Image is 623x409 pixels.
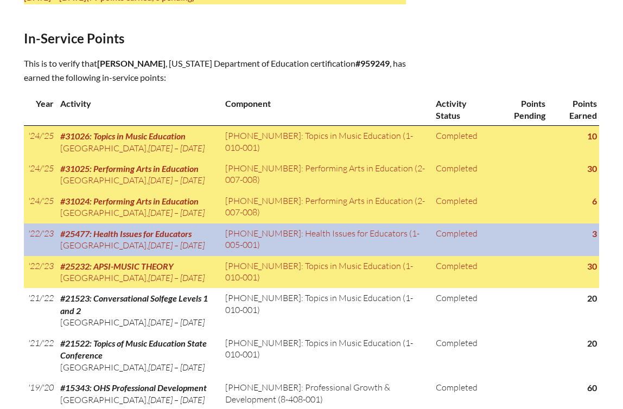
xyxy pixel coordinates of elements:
th: Activity [56,93,221,125]
span: #25232: APSI-MUSIC THEORY [60,261,174,271]
td: '24/'25 [24,158,56,191]
h2: In-Service Points [24,30,406,46]
span: [GEOGRAPHIC_DATA] [60,394,147,405]
td: '22/'23 [24,256,56,289]
td: [PHONE_NUMBER]: Topics in Music Education (1-010-001) [221,256,431,289]
span: [GEOGRAPHIC_DATA] [60,362,147,373]
span: [DATE] – [DATE] [148,317,205,328]
td: , [56,158,221,191]
td: [PHONE_NUMBER]: Performing Arts in Education (2-007-008) [221,158,431,191]
b: #959249 [355,58,390,68]
strong: 6 [592,196,597,206]
strong: 20 [587,338,597,348]
td: [PHONE_NUMBER]: Topics in Music Education (1-010-001) [221,288,431,333]
td: '24/'25 [24,191,56,223]
span: [DATE] – [DATE] [148,143,205,154]
td: , [56,256,221,289]
span: [DATE] – [DATE] [148,362,205,373]
span: #31026: Topics in Music Education [60,131,186,141]
span: [PERSON_NAME] [97,58,166,68]
span: [GEOGRAPHIC_DATA] [60,240,147,251]
td: , [56,126,221,158]
span: [GEOGRAPHIC_DATA] [60,175,147,186]
td: '24/'25 [24,126,56,158]
p: This is to verify that , [US_STATE] Department of Education certification , has earned the follow... [24,56,406,85]
td: '21/'22 [24,333,56,378]
td: Completed [431,191,492,223]
span: [GEOGRAPHIC_DATA] [60,317,147,328]
th: Year [24,93,56,125]
span: [DATE] – [DATE] [148,394,205,405]
span: [DATE] – [DATE] [148,240,205,251]
td: , [56,288,221,333]
strong: 3 [592,228,597,239]
span: #21523: Conversational Solfege Levels 1 and 2 [60,293,208,315]
td: '22/'23 [24,223,56,256]
th: Points Pending [492,93,548,125]
th: Component [221,93,431,125]
strong: 20 [587,293,597,303]
span: #31025: Performing Arts in Education [60,163,199,174]
span: #15343: OHS Professional Development [60,382,207,393]
td: [PHONE_NUMBER]: Performing Arts in Education (2-007-008) [221,191,431,223]
td: Completed [431,158,492,191]
span: [DATE] – [DATE] [148,272,205,283]
span: #21522: Topics of Music Education State Conference [60,338,207,360]
th: Points Earned [548,93,599,125]
td: , [56,191,221,223]
td: , [56,333,221,378]
span: [DATE] – [DATE] [148,207,205,218]
td: Completed [431,288,492,333]
td: [PHONE_NUMBER]: Health Issues for Educators (1-005-001) [221,223,431,256]
td: Completed [431,126,492,158]
td: Completed [431,256,492,289]
th: Activity Status [431,93,492,125]
td: Completed [431,223,492,256]
span: [GEOGRAPHIC_DATA] [60,143,147,154]
strong: 30 [587,163,597,174]
td: [PHONE_NUMBER]: Topics in Music Education (1-010-001) [221,126,431,158]
strong: 10 [587,131,597,141]
strong: 30 [587,261,597,271]
strong: 60 [587,382,597,393]
span: #25477: Health Issues for Educators [60,228,192,239]
td: [PHONE_NUMBER]: Topics in Music Education (1-010-001) [221,333,431,378]
span: [GEOGRAPHIC_DATA] [60,272,147,283]
td: '21/'22 [24,288,56,333]
span: [GEOGRAPHIC_DATA] [60,207,147,218]
td: Completed [431,333,492,378]
span: [DATE] – [DATE] [148,175,205,186]
span: #31024: Performing Arts in Education [60,196,199,206]
td: , [56,223,221,256]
